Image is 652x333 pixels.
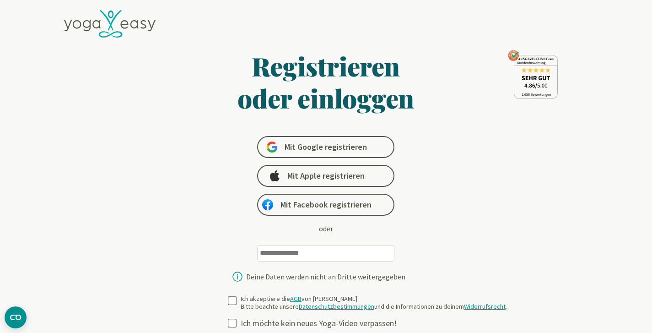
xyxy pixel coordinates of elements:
a: Widerrufsrecht [464,302,506,311]
span: Mit Google registrieren [285,142,367,153]
a: Mit Facebook registrieren [257,194,394,216]
button: CMP-Widget öffnen [5,306,27,328]
div: oder [319,223,333,234]
div: Ich möchte kein neues Yoga-Video verpassen! [241,318,514,329]
div: Ich akzeptiere die von [PERSON_NAME] Bitte beachte unsere und die Informationen zu deinem . [241,295,507,311]
h1: Registrieren oder einloggen [149,50,503,114]
span: Mit Apple registrieren [287,170,365,181]
a: Mit Google registrieren [257,136,394,158]
div: Deine Daten werden nicht an Dritte weitergegeben [246,273,405,280]
a: Datenschutzbestimmungen [299,302,374,311]
a: AGB [290,295,302,303]
a: Mit Apple registrieren [257,165,394,187]
span: Mit Facebook registrieren [280,199,372,210]
img: ausgezeichnet_seal.png [508,50,558,99]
